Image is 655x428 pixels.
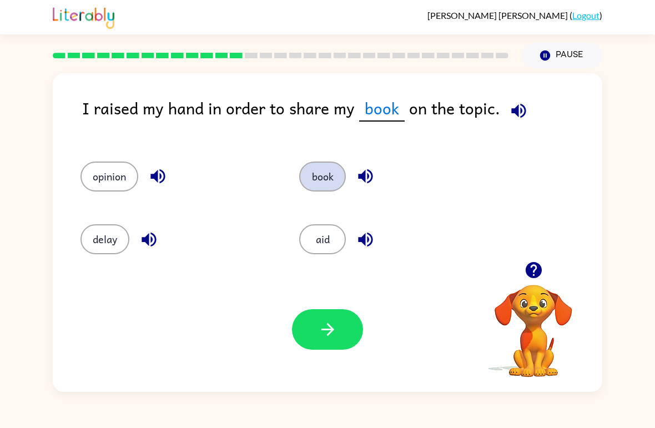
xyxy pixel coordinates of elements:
a: Logout [572,10,599,21]
div: ( ) [427,10,602,21]
button: Pause [522,43,602,68]
div: I raised my hand in order to share my on the topic. [82,95,602,139]
button: delay [80,224,129,254]
span: book [359,95,405,122]
button: opinion [80,162,138,192]
button: aid [299,224,346,254]
img: Literably [53,4,114,29]
button: book [299,162,346,192]
video: Your browser must support playing .mp4 files to use Literably. Please try using another browser. [478,268,589,379]
span: [PERSON_NAME] [PERSON_NAME] [427,10,570,21]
